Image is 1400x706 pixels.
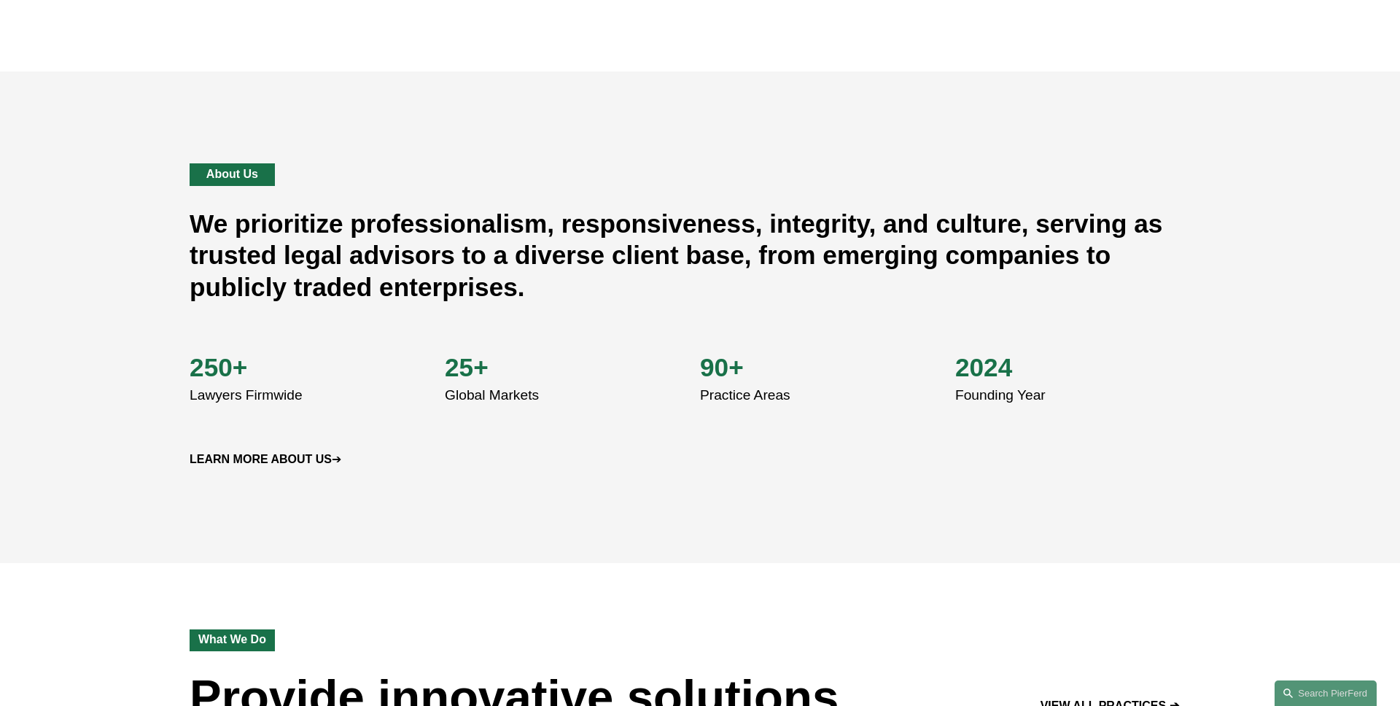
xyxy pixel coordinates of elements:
[190,387,303,403] span: Lawyers Firmwide
[1275,680,1377,706] a: Search this site
[955,387,1046,403] span: Founding Year
[445,353,489,381] span: 25+
[190,208,1210,303] h3: We prioritize professionalism, responsiveness, integrity, and culture, serving as trusted legal a...
[190,449,487,470] p: ➔
[955,353,1012,381] span: 2024
[190,353,247,381] span: 250+
[700,353,744,381] span: 90+
[198,633,266,645] strong: What We Do
[190,453,332,465] strong: LEARN MORE ABOUT US
[206,168,258,180] strong: About Us
[445,387,539,403] span: Global Markets
[700,387,790,403] span: Practice Areas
